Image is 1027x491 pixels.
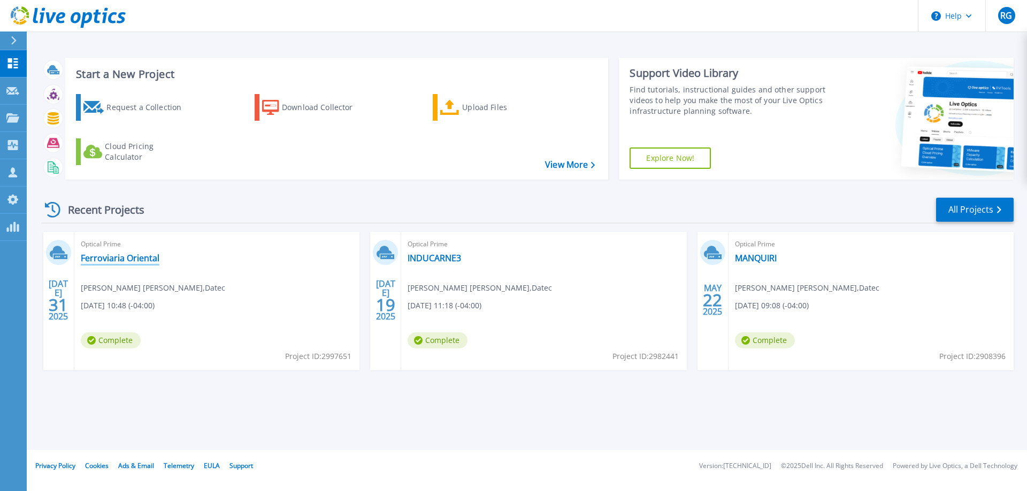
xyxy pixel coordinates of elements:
[204,461,220,470] a: EULA
[41,197,159,223] div: Recent Projects
[76,138,195,165] a: Cloud Pricing Calculator
[118,461,154,470] a: Ads & Email
[462,97,548,118] div: Upload Files
[285,350,351,362] span: Project ID: 2997651
[376,300,395,309] span: 19
[735,238,1007,250] span: Optical Prime
[81,238,353,250] span: Optical Prime
[408,332,467,348] span: Complete
[49,300,68,309] span: 31
[76,94,195,121] a: Request a Collection
[781,463,883,470] li: © 2025 Dell Inc. All Rights Reserved
[408,282,552,294] span: [PERSON_NAME] [PERSON_NAME] , Datec
[735,300,809,311] span: [DATE] 09:08 (-04:00)
[81,282,225,294] span: [PERSON_NAME] [PERSON_NAME] , Datec
[48,280,68,319] div: [DATE] 2025
[936,198,1014,222] a: All Projects
[408,238,680,250] span: Optical Prime
[408,300,481,311] span: [DATE] 11:18 (-04:00)
[164,461,194,470] a: Telemetry
[630,84,831,116] div: Find tutorials, instructional guides and other support videos to help you make the most of your L...
[408,253,461,263] a: INDUCARNE3
[255,94,374,121] a: Download Collector
[702,280,723,319] div: MAY 2025
[703,295,722,305] span: 22
[106,97,192,118] div: Request a Collection
[939,350,1006,362] span: Project ID: 2908396
[735,253,777,263] a: MANQUIRI
[81,253,159,263] a: Ferroviaria Oriental
[630,147,711,169] a: Explore Now!
[76,68,595,80] h3: Start a New Project
[735,332,795,348] span: Complete
[105,141,190,162] div: Cloud Pricing Calculator
[1000,11,1012,20] span: RG
[375,280,396,319] div: [DATE] 2025
[81,332,141,348] span: Complete
[893,463,1017,470] li: Powered by Live Optics, a Dell Technology
[85,461,109,470] a: Cookies
[282,97,367,118] div: Download Collector
[81,300,155,311] span: [DATE] 10:48 (-04:00)
[229,461,253,470] a: Support
[735,282,879,294] span: [PERSON_NAME] [PERSON_NAME] , Datec
[612,350,679,362] span: Project ID: 2982441
[433,94,552,121] a: Upload Files
[545,160,595,170] a: View More
[35,461,75,470] a: Privacy Policy
[699,463,771,470] li: Version: [TECHNICAL_ID]
[630,66,831,80] div: Support Video Library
